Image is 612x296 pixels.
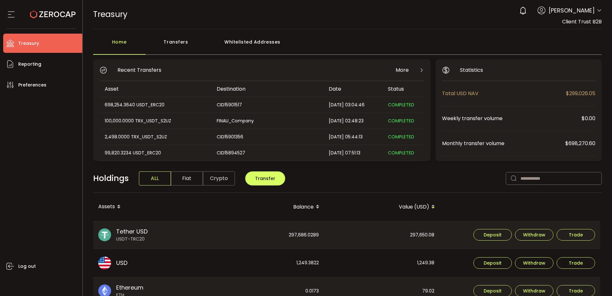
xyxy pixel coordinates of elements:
span: COMPLETED [388,118,414,124]
span: Transfer [255,175,275,182]
span: $0.00 [582,114,595,122]
span: Preferences [18,80,46,90]
div: 698,254.3640 USDT_ERC20 [100,101,211,109]
span: Tether USD [116,227,148,236]
span: More [396,66,409,74]
div: Transfers [146,36,206,55]
span: COMPLETED [388,102,414,108]
span: Withdraw [523,289,545,293]
div: Assets [93,201,209,212]
span: COMPLETED [388,150,414,156]
div: [DATE] 05:44:13 [324,133,383,141]
span: $698,270.60 [565,139,595,147]
button: Withdraw [515,257,553,269]
div: Status [383,85,423,93]
span: COMPLETED [388,134,414,140]
button: Transfer [245,171,285,185]
span: Reporting [18,60,41,69]
div: CID15901356 [212,133,323,141]
iframe: Chat Widget [580,265,612,296]
span: Deposit [484,233,502,237]
div: [DATE] 02:48:23 [324,117,383,125]
div: Whitelisted Addresses [206,36,299,55]
div: 297,686.0289 [209,221,324,249]
div: 99,820.3234 USDT_ERC20 [100,149,211,157]
div: 2,498.0000 TRX_USDT_S2UZ [100,133,211,141]
div: 297,650.08 [325,221,439,249]
span: Treasury [93,9,127,20]
div: Destination [212,85,324,93]
div: 100,000.0000 TRX_USDT_S2UZ [100,117,211,125]
span: Holdings [93,172,129,185]
div: [DATE] 03:04:46 [324,101,383,109]
div: CID15894527 [212,149,323,157]
button: Trade [557,257,595,269]
span: $299,026.05 [566,89,595,97]
div: FINAU_Company [212,117,323,125]
span: Log out [18,262,36,271]
div: Asset [100,85,212,93]
span: Weekly transfer volume [442,114,582,122]
span: Recent Transfers [117,66,161,74]
div: CID15901517 [212,101,323,109]
span: Deposit [484,289,502,293]
div: Date [324,85,383,93]
span: Client Trust B2B [562,18,602,25]
button: Deposit [473,257,512,269]
span: Fiat [171,171,203,185]
span: Trade [569,233,583,237]
span: [PERSON_NAME] [549,6,595,15]
span: ALL [139,171,171,185]
span: Total USD NAV [442,89,566,97]
div: [DATE] 07:51:13 [324,149,383,157]
button: Trade [557,229,595,241]
span: Monthly transfer volume [442,139,565,147]
span: Deposit [484,261,502,265]
span: Ethereum [116,283,143,292]
span: Statistics [460,66,483,74]
div: Home [93,36,146,55]
div: Balance [209,201,325,212]
button: Withdraw [515,229,553,241]
div: 1,249.38 [325,249,439,277]
div: Value (USD) [325,201,440,212]
img: usdt_portfolio.svg [98,228,111,241]
span: Treasury [18,39,39,48]
img: usd_portfolio.svg [98,257,111,269]
button: Deposit [473,229,512,241]
span: Withdraw [523,261,545,265]
span: USDT-TRC20 [116,236,148,243]
span: Crypto [203,171,235,185]
span: Trade [569,289,583,293]
span: Withdraw [523,233,545,237]
span: Trade [569,261,583,265]
span: USD [116,259,127,267]
div: 1,249.3822 [209,249,324,277]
